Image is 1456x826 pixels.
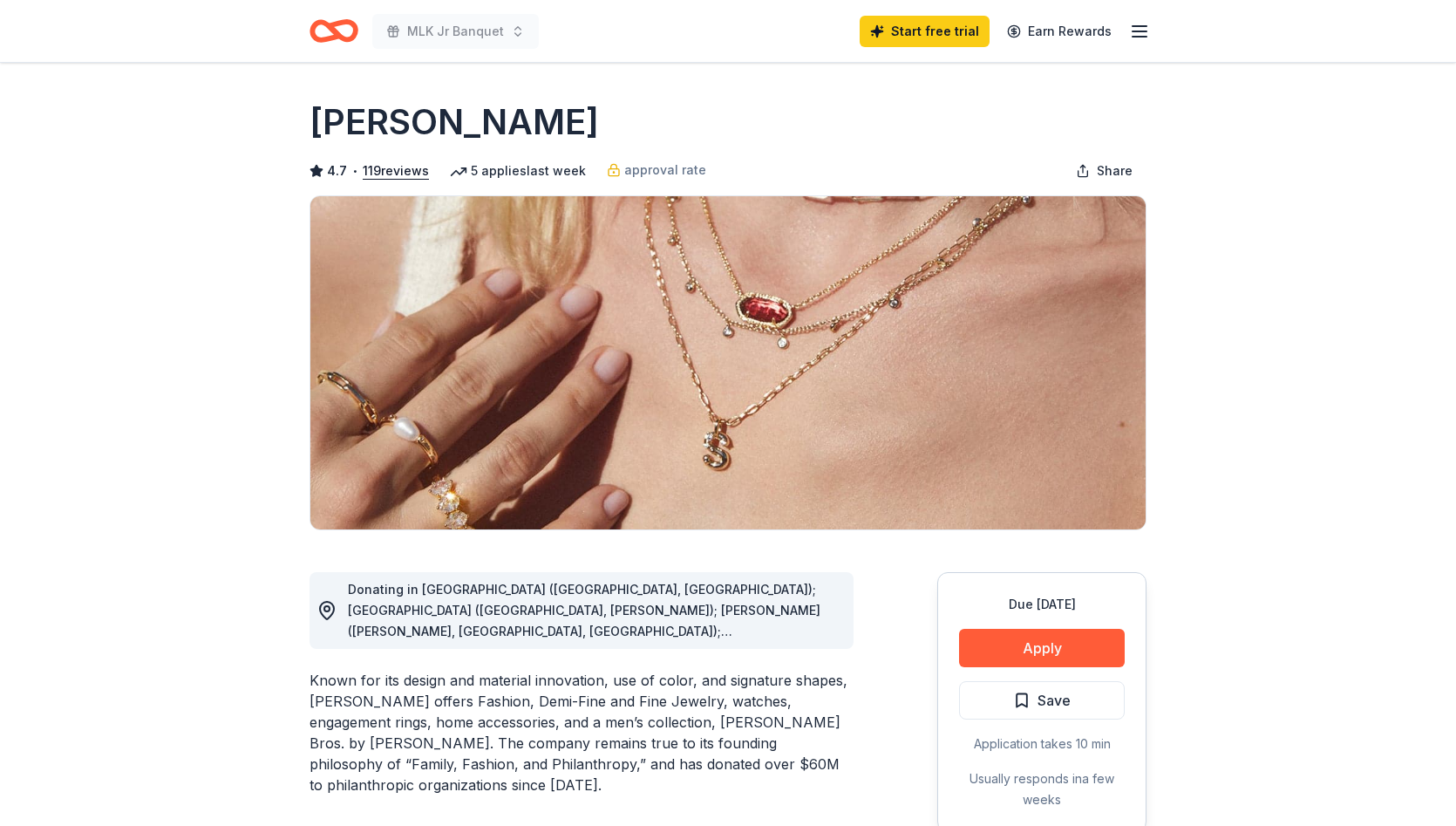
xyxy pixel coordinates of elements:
[363,160,429,181] button: 119reviews
[959,734,1125,754] div: Application takes 10 min
[372,14,539,49] button: MLK Jr Banquet
[959,594,1125,615] div: Due [DATE]
[310,98,599,147] h1: [PERSON_NAME]
[860,16,990,47] a: Start free trial
[407,21,504,42] span: MLK Jr Banquet
[310,196,1146,529] img: Image for Kendra Scott
[624,160,706,181] span: approval rate
[959,681,1125,720] button: Save
[352,164,358,178] span: •
[997,16,1122,47] a: Earn Rewards
[1038,689,1071,712] span: Save
[1062,154,1146,188] button: Share
[310,10,358,51] a: Home
[959,768,1125,810] div: Usually responds in a few weeks
[959,629,1125,667] button: Apply
[310,670,854,795] div: Known for its design and material innovation, use of color, and signature shapes, [PERSON_NAME] o...
[607,160,706,181] a: approval rate
[327,160,347,181] span: 4.7
[1097,160,1133,181] span: Share
[450,160,586,181] div: 5 applies last week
